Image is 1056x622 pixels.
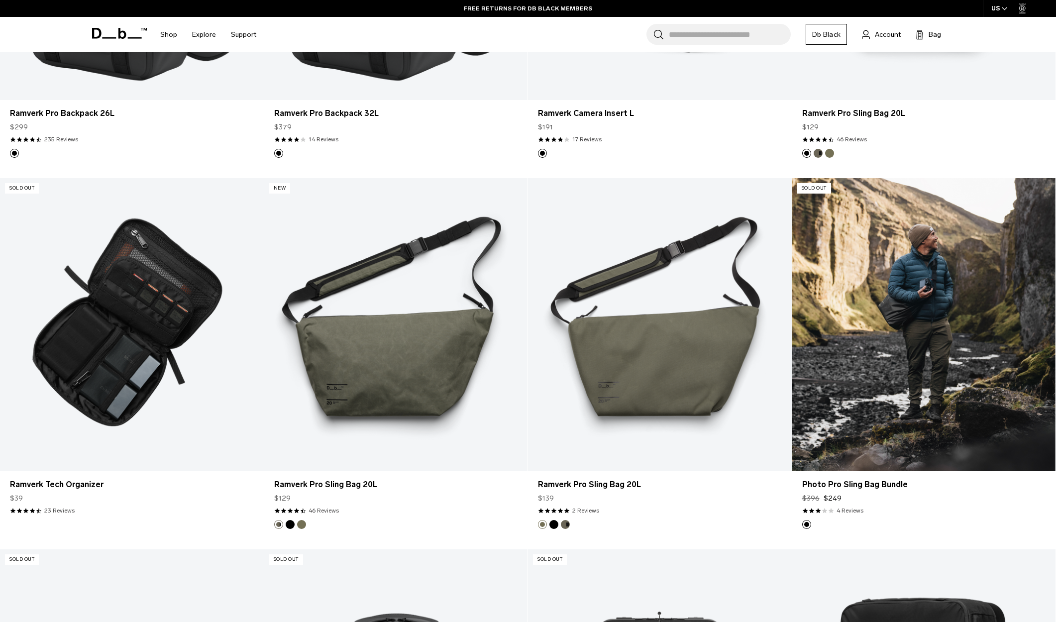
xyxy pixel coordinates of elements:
[538,493,554,504] span: $139
[875,29,901,40] span: Account
[533,554,567,565] p: Sold Out
[802,149,811,158] button: Black Out
[10,479,254,491] a: Ramverk Tech Organizer
[802,122,819,132] span: $129
[814,149,823,158] button: Forest Green
[528,178,792,471] a: Ramverk Pro Sling Bag 20L
[549,520,558,529] button: Black Out
[797,183,831,194] p: Sold Out
[825,149,834,158] button: Mash Green
[160,17,177,52] a: Shop
[862,28,901,40] a: Account
[806,24,847,45] a: Db Black
[10,107,254,119] a: Ramverk Pro Backpack 26L
[286,520,295,529] button: Black Out
[231,17,256,52] a: Support
[274,493,291,504] span: $129
[538,107,782,119] a: Ramverk Camera Insert L
[5,554,39,565] p: Sold Out
[802,107,1046,119] a: Ramverk Pro Sling Bag 20L
[538,122,553,132] span: $191
[837,135,867,144] a: 46 reviews
[837,506,863,515] a: 4 reviews
[929,29,941,40] span: Bag
[824,493,842,504] span: $249
[802,479,1046,491] a: Photo Pro Sling Bag Bundle
[274,479,518,491] a: Ramverk Pro Sling Bag 20L
[297,520,306,529] button: Mash Green
[192,17,216,52] a: Explore
[5,183,39,194] p: Sold Out
[10,493,23,504] span: $39
[264,178,528,471] a: Ramverk Pro Sling Bag 20L
[44,135,78,144] a: 235 reviews
[269,554,303,565] p: Sold Out
[561,520,570,529] button: Forest Green
[538,520,547,529] button: Mash Green
[538,149,547,158] button: Black Out
[538,479,782,491] a: Ramverk Pro Sling Bag 20L
[10,149,19,158] button: Black Out
[792,178,1056,471] a: Photo Pro Sling Bag Bundle
[309,506,339,515] a: 46 reviews
[10,122,28,132] span: $299
[274,122,292,132] span: $379
[802,493,820,504] s: $396
[464,4,592,13] a: FREE RETURNS FOR DB BLACK MEMBERS
[309,135,338,144] a: 14 reviews
[802,520,811,529] button: Black Out
[269,183,291,194] p: New
[274,520,283,529] button: Forest Green
[44,506,75,515] a: 23 reviews
[274,149,283,158] button: Black Out
[916,28,941,40] button: Bag
[572,506,599,515] a: 2 reviews
[274,107,518,119] a: Ramverk Pro Backpack 32L
[153,17,264,52] nav: Main Navigation
[572,135,602,144] a: 17 reviews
